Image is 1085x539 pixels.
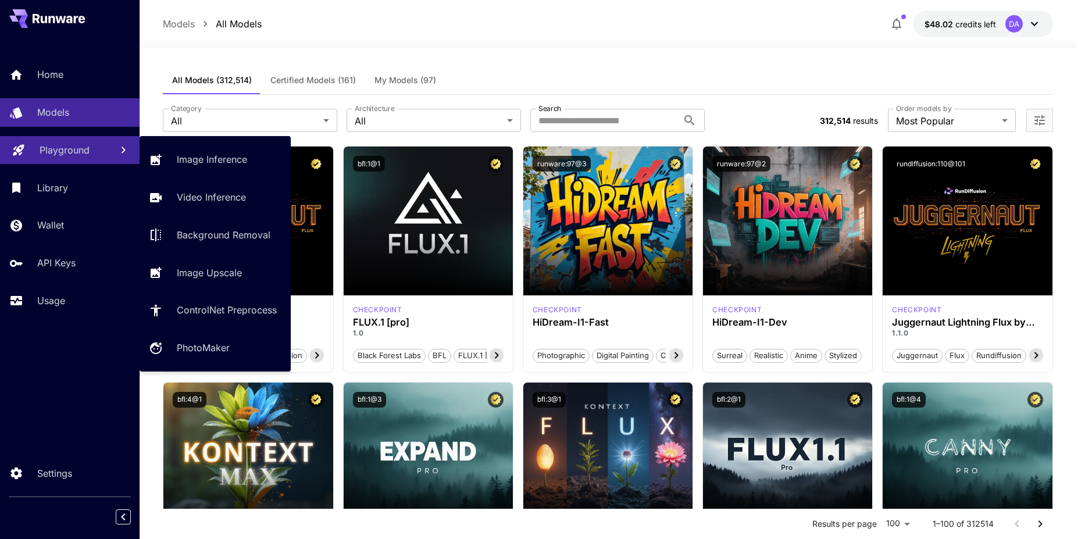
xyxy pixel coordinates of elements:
button: Certified Model – Vetted for best performance and includes a commercial license. [308,156,324,172]
p: Models [37,105,69,119]
button: bfl:2@1 [712,392,745,408]
span: Digital Painting [593,350,653,362]
p: Settings [37,466,72,480]
button: rundiffusion:110@101 [892,156,970,172]
p: checkpoint [533,305,582,315]
p: Background Removal [177,228,270,242]
p: checkpoint [712,305,762,315]
p: 1.1.0 [892,328,1043,338]
p: ControlNet Preprocess [177,303,277,317]
button: Certified Model – Vetted for best performance and includes a commercial license. [847,156,863,172]
span: juggernaut [893,350,942,362]
button: Certified Model – Vetted for best performance and includes a commercial license. [488,392,504,408]
div: HiDream Dev [712,305,762,315]
span: FLUX.1 [pro] [454,350,507,362]
p: Usage [37,294,65,308]
p: Models [163,17,195,31]
span: My Models (97) [374,75,436,85]
label: Order models by [896,103,951,113]
span: Photographic [533,350,589,362]
div: DA [1005,15,1023,33]
button: bfl:1@1 [353,156,385,172]
span: All [355,114,502,128]
button: bfl:3@1 [533,392,566,408]
span: credits left [955,19,996,29]
button: Open more filters [1033,113,1047,128]
span: Certified Models (161) [270,75,356,85]
button: runware:97@3 [533,156,591,172]
h3: HiDream-I1-Fast [533,317,683,328]
a: ControlNet Preprocess [140,296,291,324]
span: All [171,114,319,128]
span: All Models (312,514) [172,75,252,85]
button: Certified Model – Vetted for best performance and includes a commercial license. [1027,392,1043,408]
h3: Juggernaut Lightning Flux by RunDiffusion [892,317,1043,328]
span: rundiffusion [972,350,1026,362]
p: 1–100 of 312514 [933,518,994,530]
button: Certified Model – Vetted for best performance and includes a commercial license. [847,392,863,408]
button: Collapse sidebar [116,509,131,524]
button: Certified Model – Vetted for best performance and includes a commercial license. [308,392,324,408]
button: Certified Model – Vetted for best performance and includes a commercial license. [488,156,504,172]
p: Image Upscale [177,266,242,280]
button: Go to next page [1029,512,1052,536]
a: Background Removal [140,221,291,249]
p: PhotoMaker [177,341,230,355]
nav: breadcrumb [163,17,262,31]
button: bfl:4@1 [173,392,206,408]
button: bfl:1@4 [892,392,926,408]
a: Video Inference [140,183,291,212]
span: BFL [429,350,451,362]
p: API Keys [37,256,76,270]
p: checkpoint [892,305,941,315]
label: Architecture [355,103,394,113]
p: 1.0 [353,328,504,338]
span: Stylized [825,350,861,362]
div: FLUX.1 D [892,305,941,315]
h3: HiDream-I1-Dev [712,317,863,328]
button: Certified Model – Vetted for best performance and includes a commercial license. [668,392,683,408]
span: Realistic [750,350,787,362]
span: Black Forest Labs [354,350,425,362]
label: Search [538,103,561,113]
p: Results per page [812,518,877,530]
p: Wallet [37,218,64,232]
p: Library [37,181,68,195]
h3: FLUX.1 [pro] [353,317,504,328]
p: checkpoint [353,305,402,315]
button: $48.02202 [913,10,1053,37]
span: results [853,116,878,126]
label: Category [171,103,202,113]
p: Home [37,67,63,81]
span: Cinematic [656,350,700,362]
span: 312,514 [820,116,851,126]
p: Image Inference [177,152,247,166]
span: Most Popular [896,114,997,128]
span: Surreal [713,350,747,362]
button: Certified Model – Vetted for best performance and includes a commercial license. [1027,156,1043,172]
p: Playground [40,143,90,157]
div: 100 [881,515,914,532]
span: $48.02 [925,19,955,29]
div: fluxpro [353,305,402,315]
p: Video Inference [177,190,246,204]
a: Image Upscale [140,258,291,287]
a: PhotoMaker [140,334,291,362]
button: bfl:1@3 [353,392,386,408]
span: Anime [791,350,822,362]
span: flux [945,350,969,362]
div: $48.02202 [925,18,996,30]
button: Certified Model – Vetted for best performance and includes a commercial license. [668,156,683,172]
a: Image Inference [140,145,291,174]
button: runware:97@2 [712,156,770,172]
div: HiDream Fast [533,305,582,315]
div: Collapse sidebar [124,506,140,527]
p: All Models [216,17,262,31]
